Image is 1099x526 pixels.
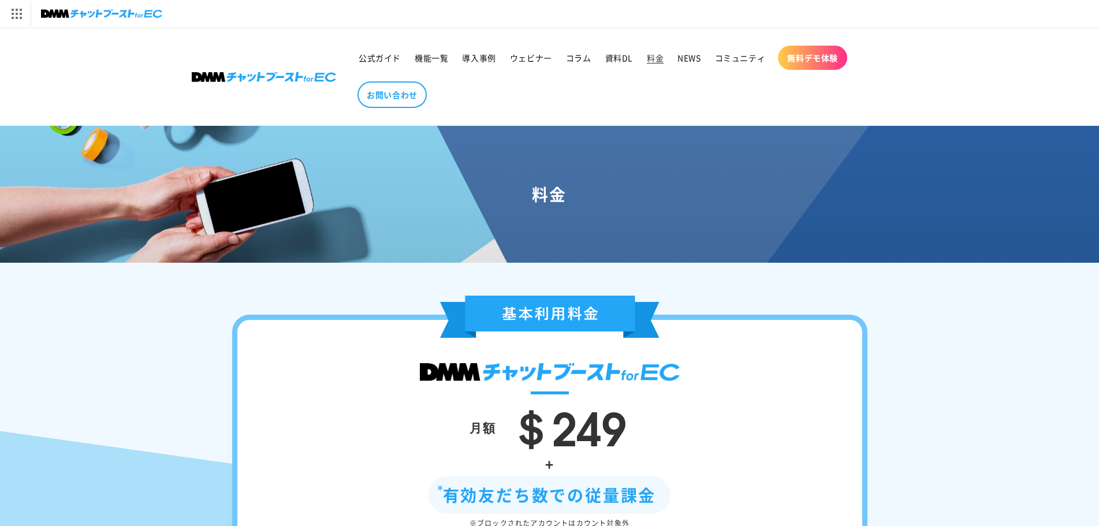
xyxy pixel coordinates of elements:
span: 公式ガイド [359,53,401,63]
a: 機能一覧 [408,46,455,70]
div: 有効友だち数での従量課金 [429,476,671,514]
img: 基本利用料金 [440,296,660,338]
span: 機能一覧 [415,53,448,63]
span: 無料デモ体験 [787,53,838,63]
a: NEWS [670,46,707,70]
a: 無料デモ体験 [778,46,847,70]
a: 料金 [640,46,670,70]
div: + [272,452,828,476]
div: 月額 [470,416,496,438]
span: 導入事例 [462,53,496,63]
a: 資料DL [598,46,640,70]
a: お問い合わせ [357,81,427,108]
h1: 料金 [14,184,1085,204]
img: チャットブーストforEC [41,6,162,22]
img: 株式会社DMM Boost [192,72,336,82]
a: ウェビナー [503,46,559,70]
span: コラム [566,53,591,63]
span: お問い合わせ [367,89,418,100]
span: 資料DL [605,53,633,63]
span: コミュニティ [715,53,766,63]
a: コラム [559,46,598,70]
a: 導入事例 [455,46,502,70]
span: 料金 [647,53,664,63]
span: ウェビナー [510,53,552,63]
span: ＄249 [508,391,627,459]
a: コミュニティ [708,46,773,70]
img: DMMチャットブースト [420,363,680,381]
span: NEWS [677,53,701,63]
img: サービス [2,2,31,26]
a: 公式ガイド [352,46,408,70]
